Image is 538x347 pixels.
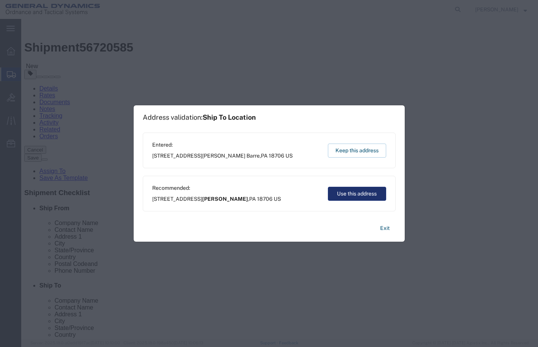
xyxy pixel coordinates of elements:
span: US [274,196,281,202]
span: Entered: [152,141,293,149]
button: Keep this address [328,144,386,158]
span: [STREET_ADDRESS] , [152,195,281,203]
span: [STREET_ADDRESS] , [152,152,293,160]
span: PA [261,153,268,159]
span: 18706 [269,153,284,159]
span: US [285,153,293,159]
span: Ship To Location [203,113,256,121]
span: [PERSON_NAME] Barre [202,153,260,159]
span: 18706 [257,196,273,202]
button: Exit [374,222,396,235]
span: Recommended: [152,184,281,192]
h1: Address validation: [143,113,256,122]
span: PA [249,196,256,202]
button: Use this address [328,187,386,201]
span: [PERSON_NAME] [202,196,248,202]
